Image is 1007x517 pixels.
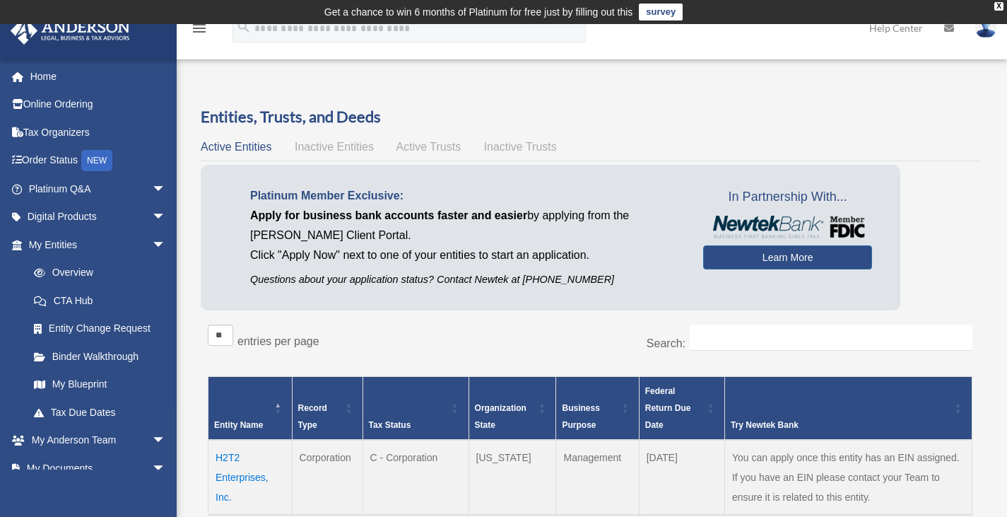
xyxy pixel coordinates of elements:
[731,417,950,434] div: Try Newtek Bank
[724,377,972,441] th: Try Newtek Bank : Activate to sort
[20,398,180,426] a: Tax Due Dates
[469,377,556,441] th: Organization State: Activate to sort
[250,186,682,206] p: Platinum Member Exclusive:
[201,106,979,128] h3: Entities, Trusts, and Deeds
[152,175,180,204] span: arrow_drop_down
[469,440,556,515] td: [US_STATE]
[703,245,872,269] a: Learn More
[208,377,293,441] th: Entity Name: Activate to invert sorting
[369,420,411,430] span: Tax Status
[191,20,208,37] i: menu
[295,141,374,153] span: Inactive Entities
[81,150,112,171] div: NEW
[20,286,180,315] a: CTA Hub
[292,377,363,441] th: Record Type: Activate to sort
[10,203,187,231] a: Digital Productsarrow_drop_down
[20,259,173,287] a: Overview
[214,420,263,430] span: Entity Name
[363,440,469,515] td: C - Corporation
[724,440,972,515] td: You can apply once this entity has an EIN assigned. If you have an EIN please contact your Team t...
[10,454,187,482] a: My Documentsarrow_drop_down
[250,209,527,221] span: Apply for business bank accounts faster and easier
[10,231,180,259] a: My Entitiesarrow_drop_down
[710,216,865,238] img: NewtekBankLogoSM.png
[20,371,180,399] a: My Blueprint
[562,403,599,430] span: Business Purpose
[292,440,363,515] td: Corporation
[237,335,319,347] label: entries per page
[475,403,526,430] span: Organization State
[994,2,1003,11] div: close
[324,4,633,21] div: Get a chance to win 6 months of Platinum for free just by filling out this
[10,426,187,455] a: My Anderson Teamarrow_drop_down
[10,118,187,146] a: Tax Organizers
[250,271,682,289] p: Questions about your application status? Contact Newtek at [PHONE_NUMBER]
[10,146,187,175] a: Order StatusNEW
[484,141,557,153] span: Inactive Trusts
[639,4,683,21] a: survey
[191,25,208,37] a: menu
[639,377,724,441] th: Federal Return Due Date: Activate to sort
[645,386,691,430] span: Federal Return Due Date
[10,62,187,91] a: Home
[10,91,187,119] a: Online Ordering
[556,377,639,441] th: Business Purpose: Activate to sort
[250,245,682,265] p: Click "Apply Now" next to one of your entities to start an application.
[703,186,872,209] span: In Partnership With...
[208,440,293,515] td: H2T2 Enterprises, Inc.
[236,19,252,35] i: search
[20,315,180,343] a: Entity Change Request
[363,377,469,441] th: Tax Status: Activate to sort
[152,203,180,232] span: arrow_drop_down
[556,440,639,515] td: Management
[250,206,682,245] p: by applying from the [PERSON_NAME] Client Portal.
[201,141,271,153] span: Active Entities
[298,403,327,430] span: Record Type
[6,17,134,45] img: Anderson Advisors Platinum Portal
[396,141,461,153] span: Active Trusts
[639,440,724,515] td: [DATE]
[975,18,996,38] img: User Pic
[152,231,180,260] span: arrow_drop_down
[10,175,187,203] a: Platinum Q&Aarrow_drop_down
[20,342,180,371] a: Binder Walkthrough
[152,426,180,455] span: arrow_drop_down
[152,454,180,483] span: arrow_drop_down
[647,337,685,349] label: Search:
